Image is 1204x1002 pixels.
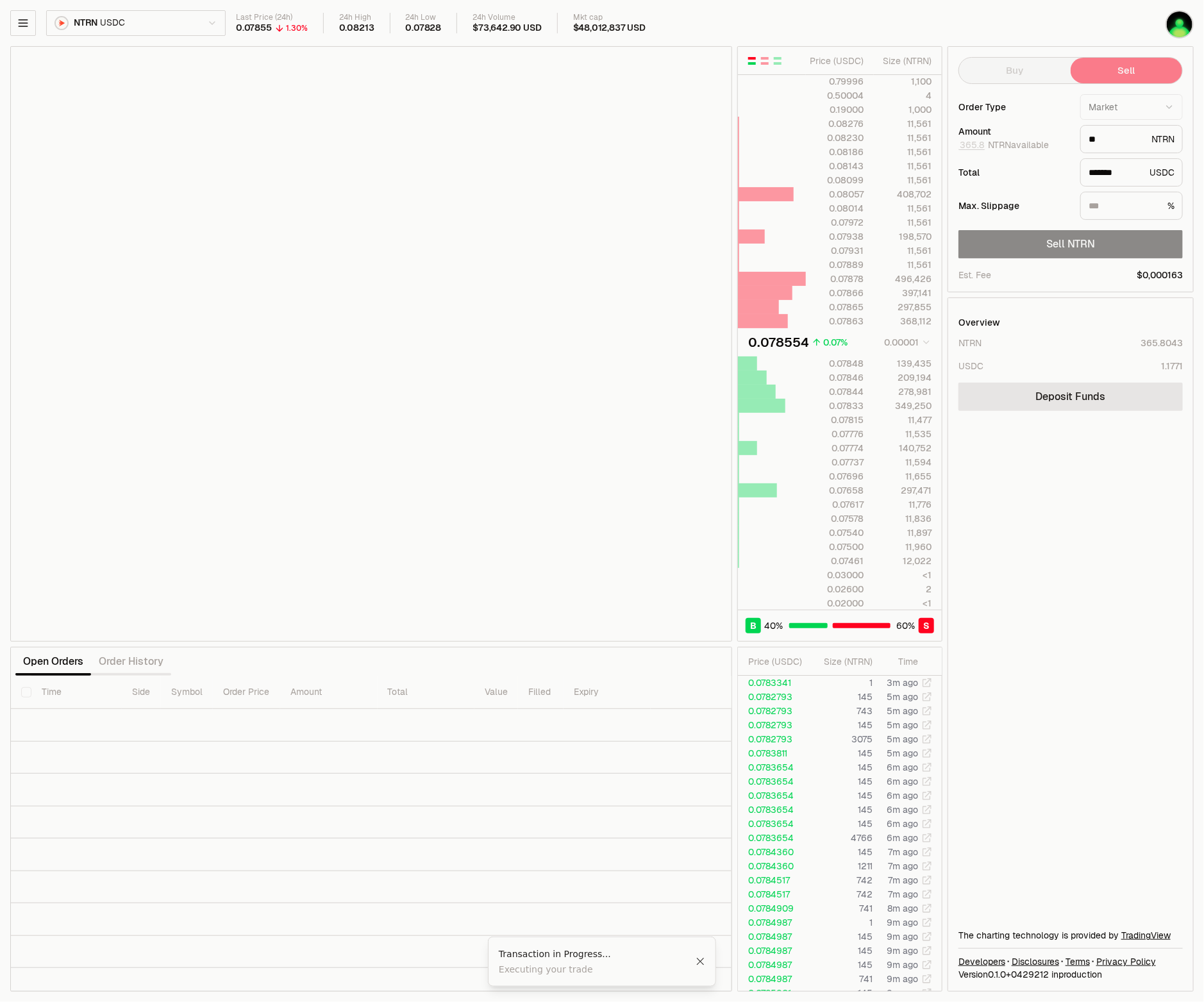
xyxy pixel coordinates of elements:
[887,987,918,999] time: 9m ago
[807,583,864,596] div: 0.02600
[807,385,864,398] div: 0.07844
[887,903,918,914] time: 8m ago
[738,887,808,901] td: 0.0784517
[874,597,932,610] div: <1
[15,649,91,674] button: Open Orders
[888,874,918,886] time: 7m ago
[807,512,864,525] div: 0.07578
[887,959,918,971] time: 9m ago
[958,103,1070,112] div: Order Type
[807,202,864,215] div: 0.08014
[807,371,864,384] div: 0.07846
[874,301,932,313] div: 297,855
[808,887,873,901] td: 742
[808,845,873,859] td: 145
[874,555,932,567] div: 12,022
[339,22,374,34] div: 0.08213
[738,958,808,972] td: 0.0784987
[888,889,918,900] time: 7m ago
[472,13,541,22] div: 24h Volume
[807,131,864,144] div: 0.08230
[1080,125,1183,153] div: NTRN
[887,973,918,985] time: 9m ago
[808,789,873,803] td: 145
[807,103,864,116] div: 0.19000
[406,13,442,22] div: 24h Low
[874,174,932,187] div: 11,561
[808,873,873,887] td: 742
[1080,192,1183,220] div: %
[874,75,932,88] div: 1,100
[773,56,783,66] button: Show Buy Orders Only
[161,676,213,709] th: Symbol
[573,22,646,34] div: $48,012,837 USD
[874,399,932,412] div: 349,250
[378,676,474,709] th: Total
[887,747,918,759] time: 5m ago
[1141,337,1183,349] div: 365.8043
[738,732,808,746] td: 0.0782793
[807,160,864,172] div: 0.08143
[958,168,1070,177] div: Total
[518,676,564,709] th: Filled
[807,174,864,187] div: 0.08099
[499,948,696,960] div: Transaction in Progress...
[807,230,864,243] div: 0.07938
[748,333,809,351] div: 0.078554
[808,915,873,930] td: 1
[808,958,873,972] td: 145
[874,230,932,243] div: 198,570
[807,526,864,539] div: 0.07540
[807,89,864,102] div: 0.50004
[738,972,808,986] td: 0.0784987
[887,832,918,844] time: 6m ago
[887,917,918,928] time: 9m ago
[807,216,864,229] div: 0.07972
[874,131,932,144] div: 11,561
[887,677,918,689] time: 3m ago
[738,930,808,944] td: 0.0784987
[874,413,932,426] div: 11,477
[808,760,873,774] td: 145
[807,146,864,158] div: 0.08186
[808,972,873,986] td: 741
[738,789,808,803] td: 0.0783654
[74,17,97,29] span: NTRN
[499,963,696,976] div: Executing your trade
[213,676,280,709] th: Order Price
[236,13,308,22] div: Last Price (24h)
[807,54,864,67] div: Price ( USDC )
[472,22,541,34] div: $73,642.90 USD
[808,859,873,873] td: 1211
[807,399,864,412] div: 0.07833
[808,774,873,789] td: 145
[1011,969,1049,980] span: 04292126e5f11e59ee3f7914bb0c936c7404628d
[874,498,932,511] div: 11,776
[1121,930,1171,941] a: TradingView
[738,873,808,887] td: 0.0784517
[958,383,1183,411] a: Deposit Funds
[750,619,757,632] span: B
[807,301,864,313] div: 0.07865
[923,619,930,632] span: S
[236,22,272,34] div: 0.07855
[738,760,808,774] td: 0.0783654
[807,428,864,440] div: 0.07776
[874,103,932,116] div: 1,000
[807,272,864,285] div: 0.07878
[1080,94,1183,120] button: Market
[122,676,160,709] th: Side
[874,216,932,229] div: 11,561
[874,470,932,483] div: 11,655
[11,47,732,641] iframe: Financial Chart
[958,127,1070,136] div: Amount
[874,287,932,299] div: 397,141
[887,790,918,801] time: 6m ago
[874,54,932,67] div: Size ( NTRN )
[747,56,757,66] button: Show Buy and Sell Orders
[738,915,808,930] td: 0.0784987
[748,655,808,668] div: Price ( USDC )
[874,146,932,158] div: 11,561
[823,336,848,349] div: 0.07%
[874,371,932,384] div: 209,194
